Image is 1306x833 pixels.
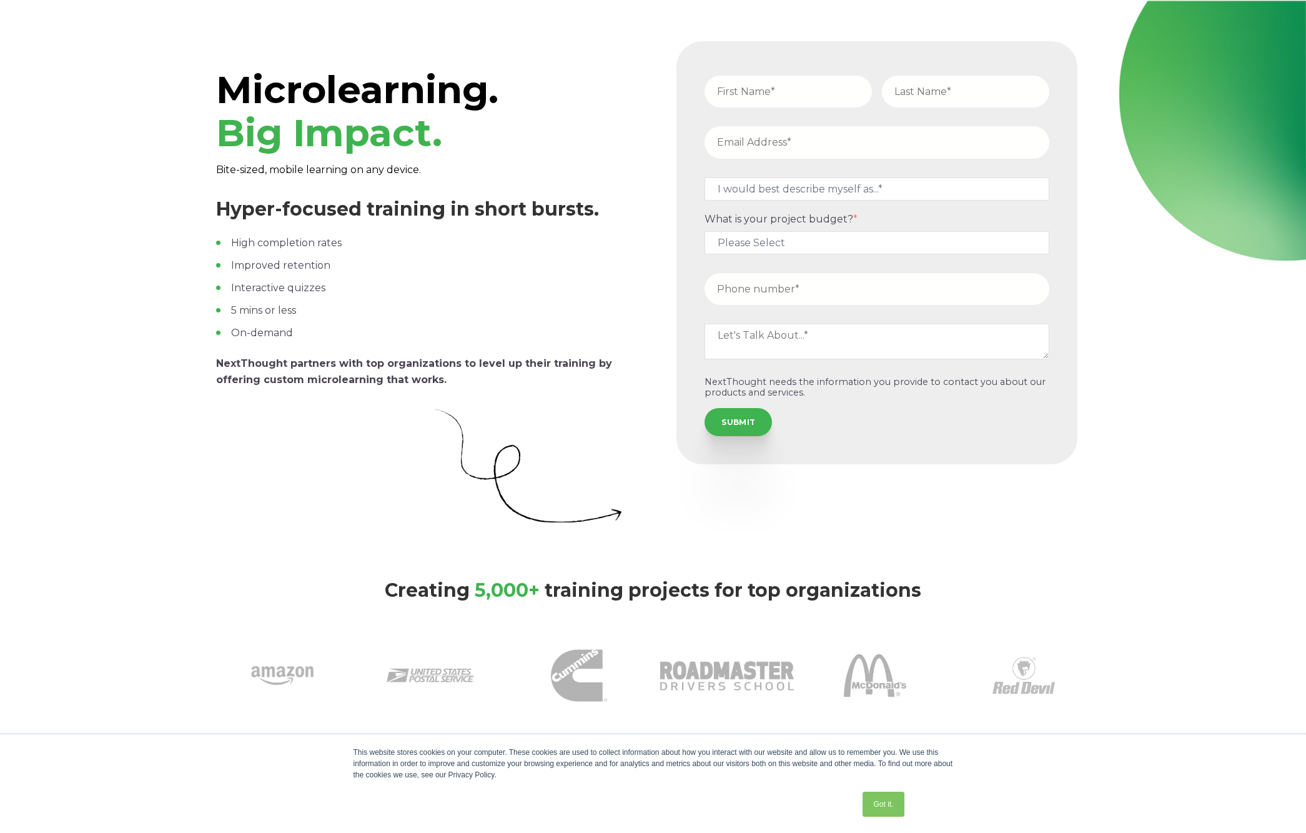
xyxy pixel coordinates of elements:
span: On-demand [231,327,293,339]
span: 5 mins or less [231,304,296,316]
input: Last Name* [882,76,1049,107]
a: Got it. [863,792,904,817]
img: Cummins [551,647,607,704]
p: NextThought needs the information you provide to contact you about our products and services. [705,377,1049,399]
input: Email Address* [705,126,1049,158]
img: McDonalds 1 [844,644,906,707]
h3: Creating training projects for top organizations [216,579,1091,602]
p: NextThought partners with top organizations to level up their training by offering custom microle... [216,356,642,388]
img: Roadmaster [660,609,793,742]
input: First Name* [705,76,872,107]
span: Microlearning. [216,67,498,156]
input: SUBMIT [705,408,772,436]
span: ,000+ [486,579,540,602]
div: This website stores cookies on your computer. These cookies are used to collect information about... [354,747,953,781]
h3: Hyper-focused training in short bursts. [216,198,642,221]
span: 5 [475,579,486,602]
img: USPS [387,632,474,719]
span: Big Impact. [216,110,442,156]
img: Curly Arrow [434,408,621,522]
span: Improved retention [231,259,330,271]
span: Interactive quizzes [231,282,325,294]
span: Bite-sized, mobile learning on any device. [216,164,421,176]
span: What is your project budget? [705,213,853,225]
img: Red Devil [992,644,1055,707]
input: Phone number* [705,273,1049,305]
img: amazon-1 [251,644,314,707]
span: High completion rates [231,237,342,249]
